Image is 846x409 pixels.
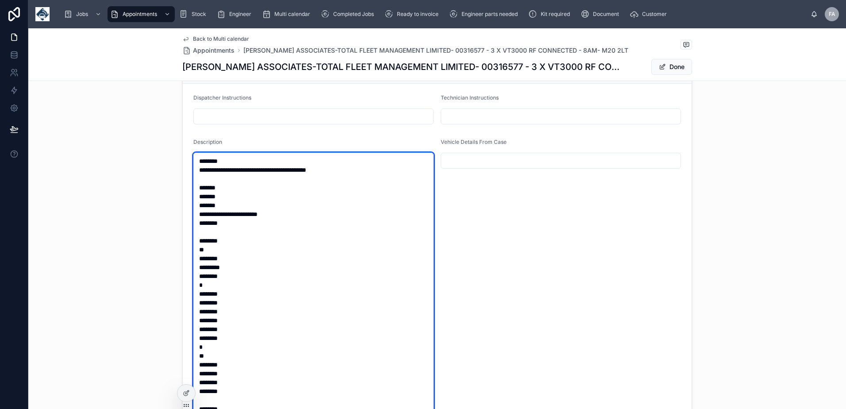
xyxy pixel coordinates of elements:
[446,6,524,22] a: Engineer parts needed
[259,6,316,22] a: Multi calendar
[593,11,619,18] span: Document
[318,6,380,22] a: Completed Jobs
[441,94,499,101] span: Technician Instructions
[193,35,249,42] span: Back to Multi calendar
[333,11,374,18] span: Completed Jobs
[214,6,258,22] a: Engineer
[397,11,438,18] span: Ready to invoice
[627,6,673,22] a: Customer
[526,6,576,22] a: Kit required
[193,94,251,101] span: Dispatcher Instructions
[193,139,222,145] span: Description
[243,46,628,55] a: [PERSON_NAME] ASSOCIATES-TOTAL FLEET MANAGEMENT LIMITED- 00316577 - 3 X VT3000 RF CONNECTED - 8AM...
[441,139,507,145] span: Vehicle Details From Case
[651,59,692,75] button: Done
[76,11,88,18] span: Jobs
[192,11,206,18] span: Stock
[35,7,50,21] img: App logo
[182,61,626,73] h1: [PERSON_NAME] ASSOCIATES-TOTAL FLEET MANAGEMENT LIMITED- 00316577 - 3 X VT3000 RF CONNECTED - 8AM...
[541,11,570,18] span: Kit required
[182,46,235,55] a: Appointments
[274,11,310,18] span: Multi calendar
[177,6,212,22] a: Stock
[57,4,811,24] div: scrollable content
[642,11,667,18] span: Customer
[123,11,157,18] span: Appointments
[229,11,251,18] span: Engineer
[108,6,175,22] a: Appointments
[382,6,445,22] a: Ready to invoice
[829,11,835,18] span: FA
[182,35,249,42] a: Back to Multi calendar
[578,6,625,22] a: Document
[193,46,235,55] span: Appointments
[61,6,106,22] a: Jobs
[461,11,518,18] span: Engineer parts needed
